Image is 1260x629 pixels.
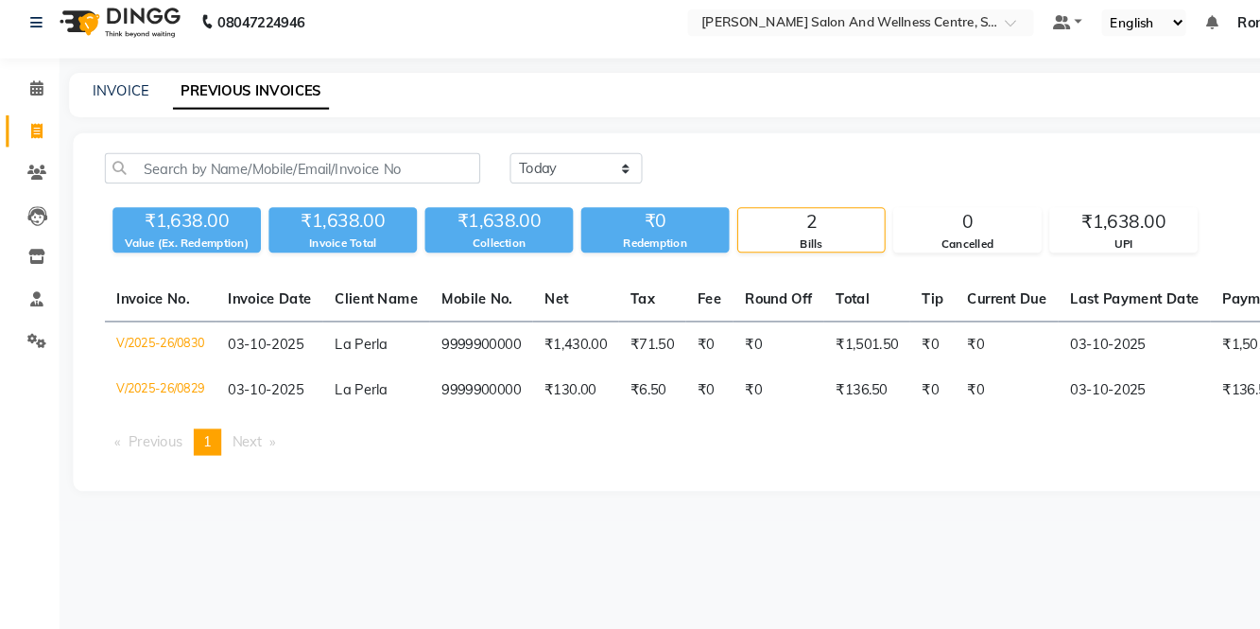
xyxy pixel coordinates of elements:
a: INVOICE [89,91,143,108]
span: 03-10-2025 [218,333,290,350]
span: Tip [882,289,903,306]
span: Last Payment Date [1024,289,1147,306]
div: ₹0 [556,211,698,237]
td: ₹136.50 [788,364,871,408]
span: 03-10-2025 [218,376,290,393]
span: Net [521,289,544,306]
div: Redemption [556,237,698,253]
td: ₹0 [656,321,701,365]
span: Fee [667,289,690,306]
div: UPI [1005,238,1145,254]
td: ₹0 [914,321,1012,365]
span: Next [222,427,250,444]
a: PREVIOUS INVOICES [165,83,315,117]
span: Tax [603,289,627,306]
td: ₹1,501.50 [788,321,871,365]
td: 9999900000 [411,364,509,408]
td: V/2025-26/0830 [100,321,207,365]
div: 2 [706,212,846,238]
span: La Perla [320,376,371,393]
div: ₹1,638.00 [108,211,250,237]
span: Total [800,289,832,306]
td: ₹130.00 [509,364,592,408]
div: Value (Ex. Redemption) [108,237,250,253]
td: V/2025-26/0829 [100,364,207,408]
div: ₹1,638.00 [1005,212,1145,238]
input: Search by Name/Mobile/Email/Invoice No [100,159,459,188]
div: Bills [706,238,846,254]
div: ₹1,638.00 [406,211,548,237]
td: ₹0 [914,364,1012,408]
td: ₹0 [701,364,788,408]
td: 03-10-2025 [1012,321,1158,365]
img: logo [48,8,178,61]
span: 1 [195,427,202,444]
b: 08047224946 [208,8,291,61]
span: Current Due [925,289,1001,306]
span: Mobile No. [423,289,491,306]
td: 9999900000 [411,321,509,365]
span: Invoice Date [218,289,298,306]
span: Previous [123,427,175,444]
td: ₹0 [871,321,914,365]
span: La Perla [320,333,371,350]
div: Invoice Total [257,237,399,253]
span: Ronak [1183,25,1224,44]
span: Invoice No. [112,289,181,306]
td: ₹6.50 [592,364,656,408]
div: Cancelled [855,238,995,254]
td: ₹71.50 [592,321,656,365]
td: 03-10-2025 [1012,364,1158,408]
td: ₹0 [656,364,701,408]
td: ₹1,430.00 [509,321,592,365]
div: Collection [406,237,548,253]
nav: Pagination [100,423,1234,448]
div: ₹1,638.00 [257,211,399,237]
span: Round Off [713,289,777,306]
div: 0 [855,212,995,238]
td: ₹0 [871,364,914,408]
span: Client Name [320,289,400,306]
td: ₹0 [701,321,788,365]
